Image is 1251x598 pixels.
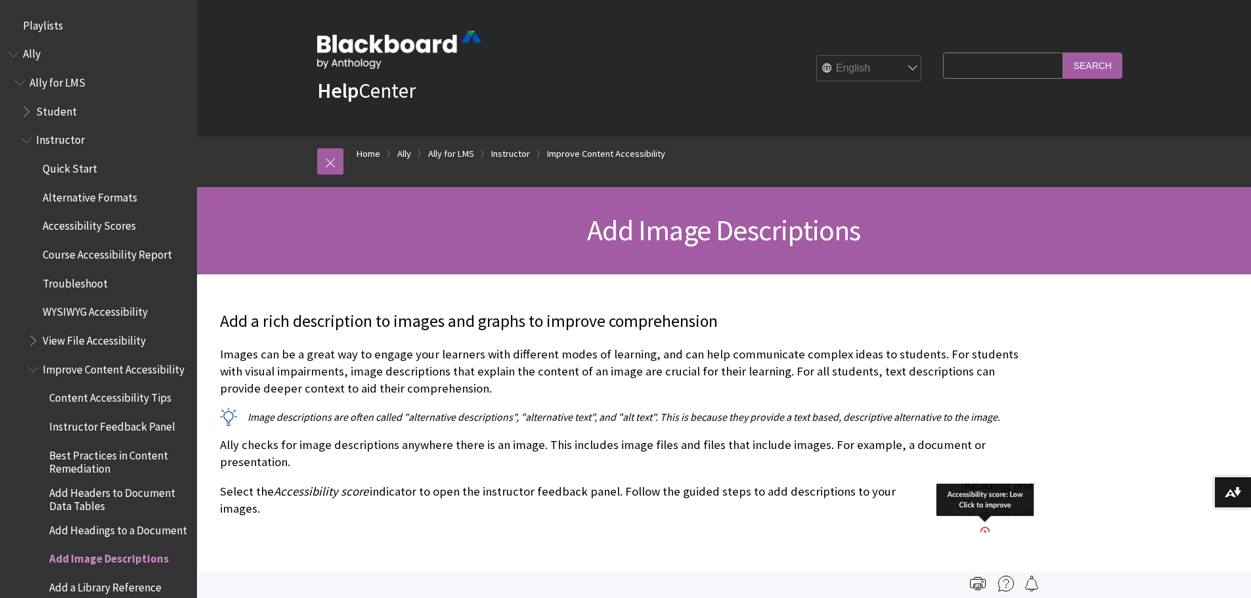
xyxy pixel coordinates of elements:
span: Add Image Descriptions [587,212,860,248]
span: Course Accessibility Report [43,244,172,261]
span: Instructor [36,129,85,147]
a: Home [357,146,380,162]
span: View File Accessibility [43,330,146,347]
span: Student [36,100,77,118]
img: More help [998,576,1014,591]
img: Follow this page [1024,576,1040,591]
nav: Book outline for Playlists [8,14,189,37]
span: Accessibility Scores [43,215,136,233]
img: Blackboard by Anthology [317,31,481,69]
span: Best Practices in Content Remediation [49,444,188,475]
span: WYSIWYG Accessibility [43,301,148,319]
p: Select the indicator to open the instructor feedback panel. Follow the guided steps to add descri... [220,483,1034,517]
span: Accessibility score [274,484,368,499]
span: Troubleshoot [43,272,108,290]
p: Ally checks for image descriptions anywhere there is an image. This includes image files and file... [220,437,1034,471]
p: Image descriptions are often called "alternative descriptions", "alternative text", and "alt text... [220,410,1034,424]
span: Add a Library Reference [49,576,162,594]
p: Images can be a great way to engage your learners with different modes of learning, and can help ... [220,346,1034,398]
span: Playlists [23,14,63,32]
a: HelpCenter [317,77,416,104]
a: Instructor [491,146,530,162]
a: Ally for LMS [428,146,474,162]
span: Instructor Feedback Panel [49,416,175,433]
input: Search [1063,53,1122,78]
strong: Help [317,77,359,104]
span: Ally for LMS [30,72,85,89]
span: Quick Start [43,158,97,175]
span: Ally [23,43,41,61]
img: Print [970,576,986,591]
span: Improve Content Accessibility [43,358,185,376]
a: Improve Content Accessibility [547,146,665,162]
select: Site Language Selector [817,56,922,82]
a: Ally [397,146,411,162]
span: Alternative Formats [43,186,137,204]
span: Add Headings to a Document [49,519,187,537]
p: Add a rich description to images and graphs to improve comprehension [220,310,1034,333]
span: Content Accessibility Tips [49,387,171,405]
span: Add Image Descriptions [49,548,169,566]
span: Add Headers to Document Data Tables [49,482,188,513]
